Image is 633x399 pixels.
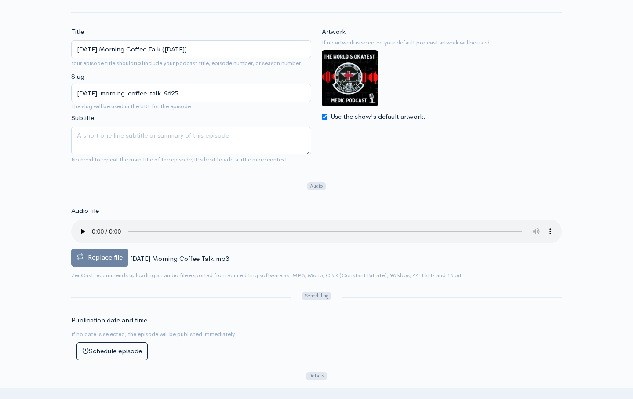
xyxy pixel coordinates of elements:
[71,72,84,82] label: Slug
[71,315,147,326] label: Publication date and time
[71,156,289,163] small: No need to repeat the main title of the episode, it's best to add a little more context.
[71,40,311,59] input: What is the episode's title?
[134,59,144,67] strong: not
[71,271,462,279] small: ZenCast recommends uploading an audio file exported from your editing software as: MP3, Mono, CBR...
[306,372,327,381] span: Details
[71,206,99,216] label: Audio file
[71,102,311,111] small: The slug will be used in the URL for the episode.
[307,182,325,190] span: Audio
[88,253,123,261] span: Replace file
[71,113,94,123] label: Subtitle
[302,292,331,300] span: Scheduling
[76,342,148,360] button: Schedule episode
[71,27,84,37] label: Title
[322,38,562,47] small: If no artwork is selected your default podcast artwork will be used
[130,254,229,263] span: [DATE] Morning Coffee Talk.mp3
[71,330,236,338] small: If no date is selected, the episode will be published immediately.
[71,59,302,67] small: Your episode title should include your podcast title, episode number, or season number.
[71,84,311,102] input: title-of-episode
[322,27,346,37] label: Artwork
[331,112,426,122] label: Use the show's default artwork.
